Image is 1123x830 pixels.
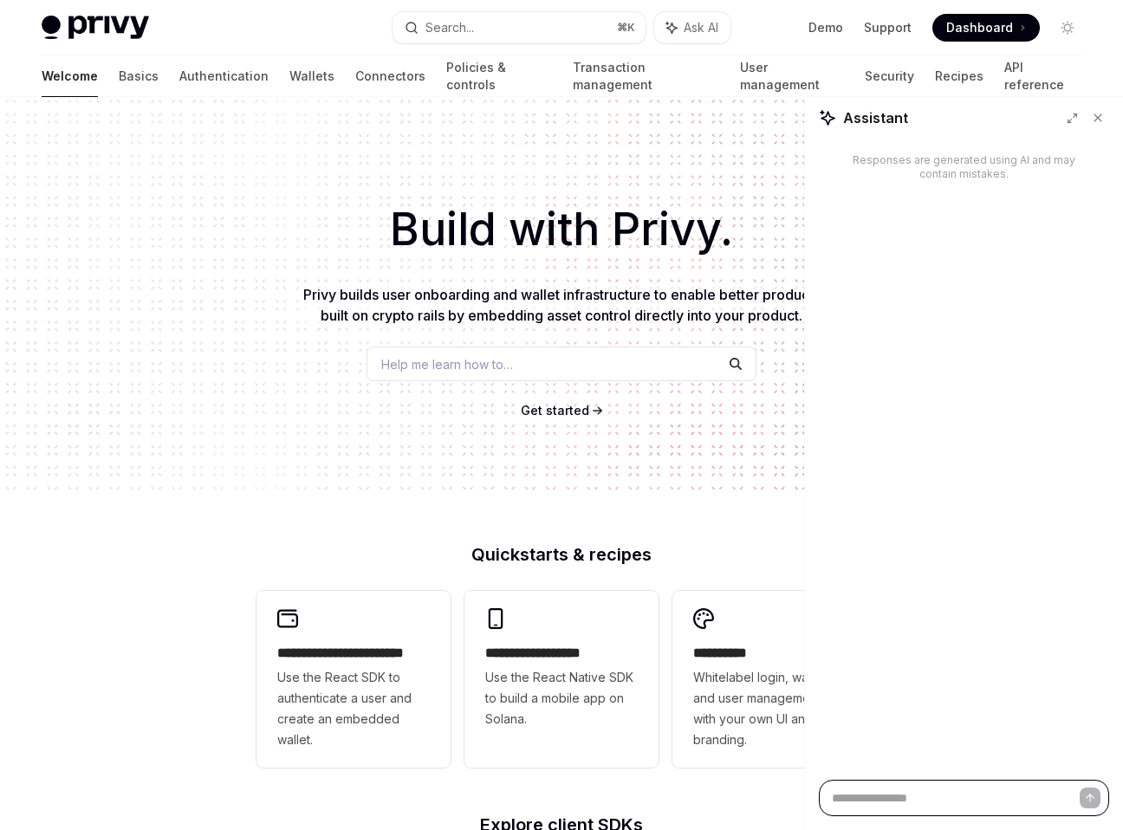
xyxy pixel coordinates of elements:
[865,55,914,97] a: Security
[521,403,589,418] span: Get started
[381,355,513,373] span: Help me learn how to…
[1080,788,1100,808] button: Send message
[425,17,474,38] div: Search...
[303,286,821,324] span: Privy builds user onboarding and wallet infrastructure to enable better products built on crypto ...
[864,19,912,36] a: Support
[521,402,589,419] a: Get started
[42,16,149,40] img: light logo
[42,55,98,97] a: Welcome
[654,12,730,43] button: Ask AI
[946,19,1013,36] span: Dashboard
[28,196,1095,263] h1: Build with Privy.
[1004,55,1081,97] a: API reference
[355,55,425,97] a: Connectors
[393,12,645,43] button: Search...⌘K
[847,153,1081,181] div: Responses are generated using AI and may contain mistakes.
[740,55,844,97] a: User management
[617,21,635,35] span: ⌘ K
[277,667,430,750] span: Use the React SDK to authenticate a user and create an embedded wallet.
[693,667,846,750] span: Whitelabel login, wallets, and user management with your own UI and branding.
[932,14,1040,42] a: Dashboard
[1054,14,1081,42] button: Toggle dark mode
[119,55,159,97] a: Basics
[485,667,638,729] span: Use the React Native SDK to build a mobile app on Solana.
[256,546,867,563] h2: Quickstarts & recipes
[935,55,983,97] a: Recipes
[179,55,269,97] a: Authentication
[672,591,867,768] a: **** *****Whitelabel login, wallets, and user management with your own UI and branding.
[843,107,908,128] span: Assistant
[573,55,719,97] a: Transaction management
[684,19,718,36] span: Ask AI
[808,19,843,36] a: Demo
[446,55,552,97] a: Policies & controls
[464,591,659,768] a: **** **** **** ***Use the React Native SDK to build a mobile app on Solana.
[289,55,334,97] a: Wallets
